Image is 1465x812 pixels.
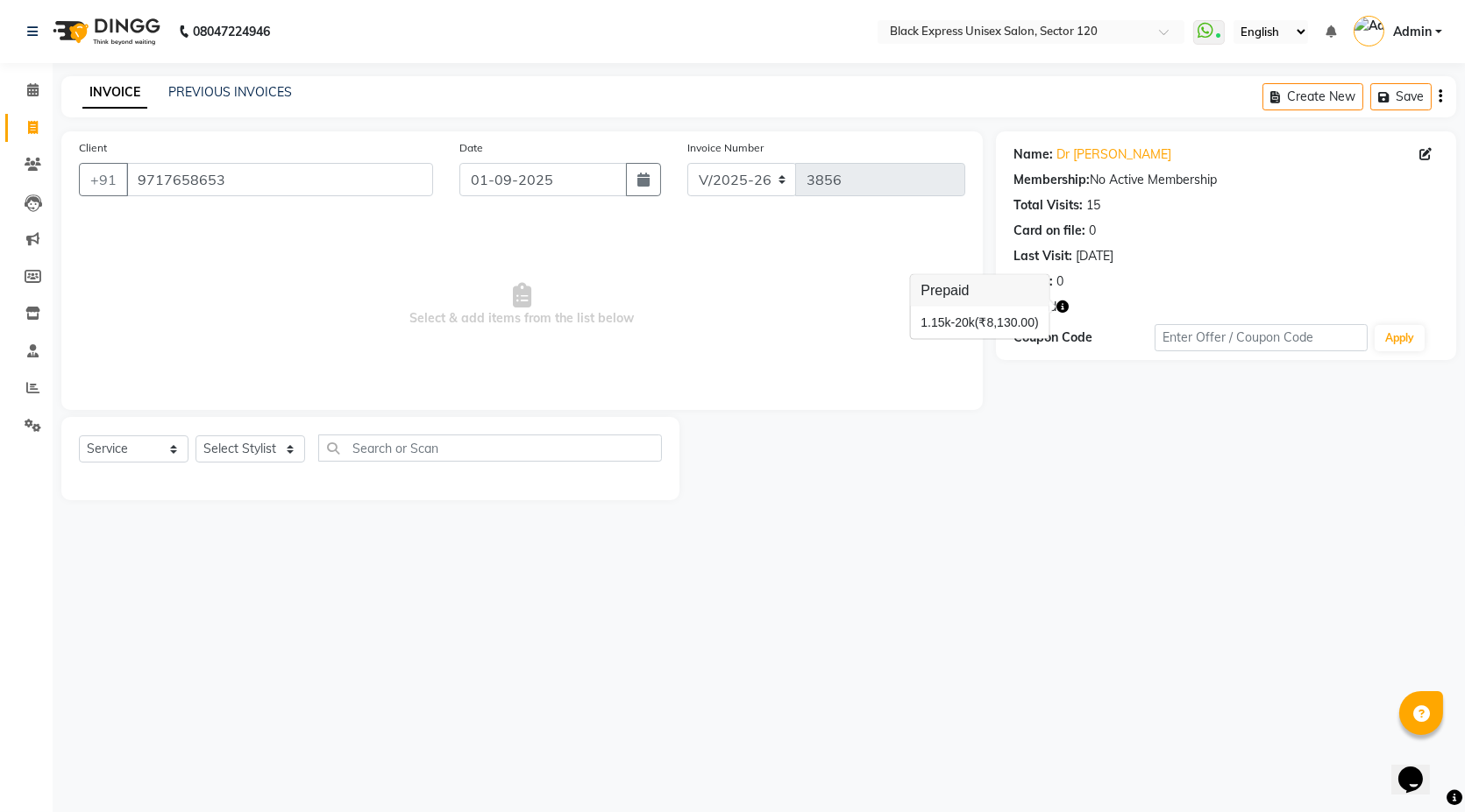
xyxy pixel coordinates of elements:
input: Enter Offer / Coupon Code [1155,324,1368,351]
button: +91 [79,163,128,196]
h3: Prepaid [910,275,1049,307]
div: Total Visits: [1013,196,1083,215]
div: Last Visit: [1013,247,1072,265]
label: Client [79,140,107,156]
a: PREVIOUS INVOICES [168,84,292,100]
div: 15 [1086,196,1100,215]
div: Coupon Code [1013,328,1156,347]
iframe: chat widget [1391,742,1447,794]
input: Search by Name/Mobile/Email/Code [126,163,433,196]
div: No Active Membership [1013,171,1439,189]
div: Membership: [1013,171,1090,189]
span: (₹8,130.00) [975,315,1039,329]
input: Search or Scan [318,434,662,462]
div: Card on file: [1013,222,1085,240]
button: Apply [1375,325,1425,351]
button: Save [1370,83,1432,110]
span: Admin [1393,23,1432,41]
label: Invoice Number [687,140,764,156]
img: logo [45,7,165,56]
div: 0 [1089,222,1096,240]
span: 1. [921,315,931,329]
div: Points: [1013,272,1053,291]
span: Select & add items from the list below [79,217,965,392]
div: Name: [1013,145,1053,164]
div: [DATE] [1076,247,1113,265]
a: INVOICE [82,77,147,109]
label: Date [459,140,483,156]
button: Create New [1262,83,1363,110]
b: 08047224946 [193,7,270,56]
img: Admin [1354,16,1384,46]
div: 0 [1056,272,1063,291]
div: 15k-20k [921,314,1038,332]
a: Dr [PERSON_NAME] [1056,145,1171,164]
